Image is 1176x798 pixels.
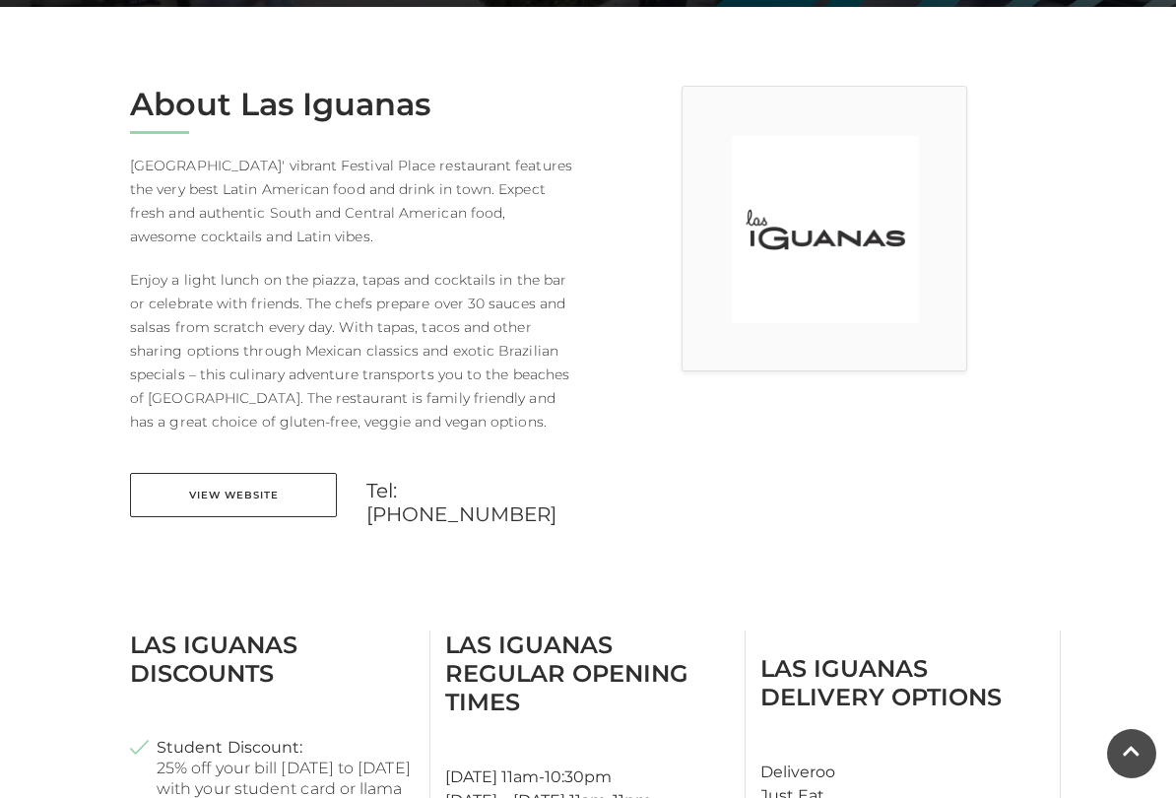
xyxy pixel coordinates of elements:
[130,631,415,688] h3: Las Iguanas Discounts
[157,737,302,758] strong: Student Discount:
[130,268,573,433] p: Enjoy a light lunch on the piazza, tapas and cocktails in the bar or celebrate with friends. The ...
[760,654,1045,711] h3: Las Iguanas Delivery Options
[130,154,573,248] p: [GEOGRAPHIC_DATA]' vibrant Festival Place restaurant features the very best Latin American food a...
[130,473,337,517] a: View Website
[366,479,573,526] a: Tel: [PHONE_NUMBER]
[130,86,573,123] h2: About Las Iguanas
[445,631,730,716] h3: Las Iguanas Regular Opening Times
